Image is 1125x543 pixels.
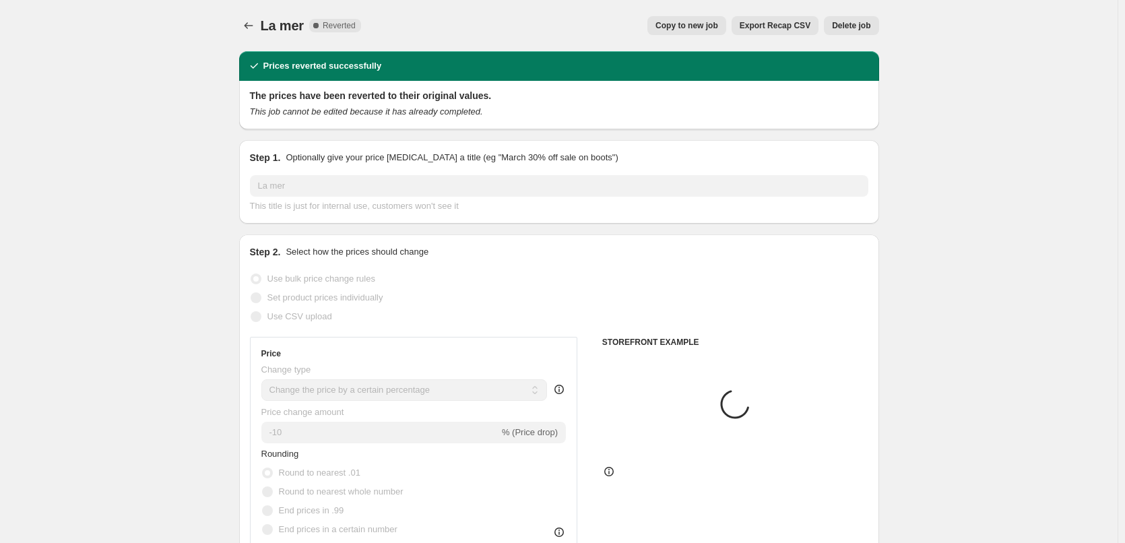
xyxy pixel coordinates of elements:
[279,524,397,534] span: End prices in a certain number
[502,427,558,437] span: % (Price drop)
[732,16,818,35] button: Export Recap CSV
[250,201,459,211] span: This title is just for internal use, customers won't see it
[832,20,870,31] span: Delete job
[286,151,618,164] p: Optionally give your price [MEDICAL_DATA] a title (eg "March 30% off sale on boots")
[740,20,810,31] span: Export Recap CSV
[261,407,344,417] span: Price change amount
[552,383,566,396] div: help
[286,245,428,259] p: Select how the prices should change
[261,449,299,459] span: Rounding
[647,16,726,35] button: Copy to new job
[250,245,281,259] h2: Step 2.
[267,292,383,302] span: Set product prices individually
[602,337,868,348] h6: STOREFRONT EXAMPLE
[250,106,483,117] i: This job cannot be edited because it has already completed.
[250,151,281,164] h2: Step 1.
[655,20,718,31] span: Copy to new job
[267,274,375,284] span: Use bulk price change rules
[261,364,311,375] span: Change type
[261,18,304,33] span: La mer
[267,311,332,321] span: Use CSV upload
[250,175,868,197] input: 30% off holiday sale
[279,486,404,497] span: Round to nearest whole number
[263,59,382,73] h2: Prices reverted successfully
[239,16,258,35] button: Price change jobs
[250,89,868,102] h2: The prices have been reverted to their original values.
[261,348,281,359] h3: Price
[279,505,344,515] span: End prices in .99
[261,422,499,443] input: -15
[279,468,360,478] span: Round to nearest .01
[323,20,356,31] span: Reverted
[824,16,878,35] button: Delete job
